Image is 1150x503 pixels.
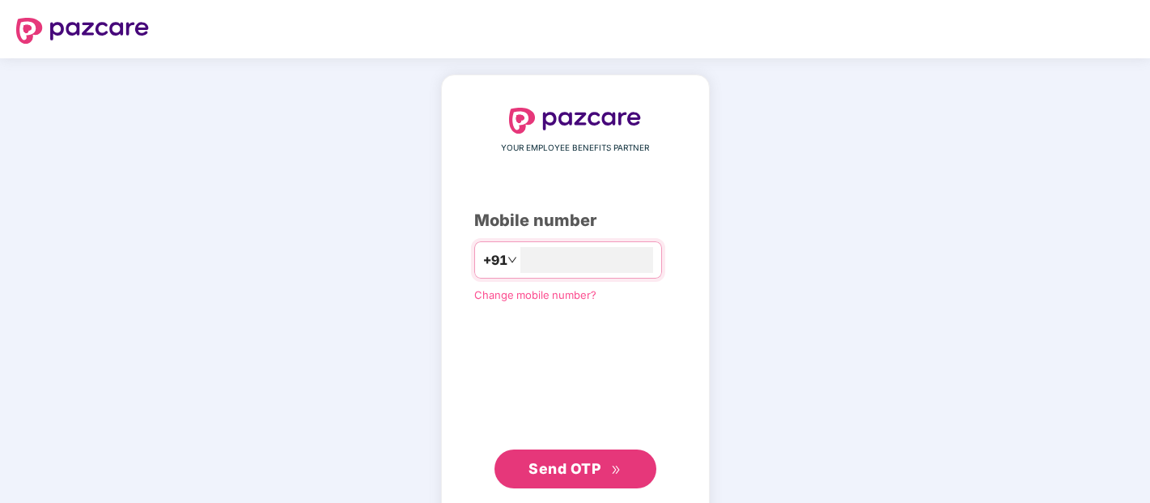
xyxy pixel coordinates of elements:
span: +91 [483,250,507,271]
span: double-right [611,465,622,475]
img: logo [509,108,642,134]
img: logo [16,18,149,44]
span: Send OTP [528,460,600,477]
span: YOUR EMPLOYEE BENEFITS PARTNER [501,142,649,155]
button: Send OTPdouble-right [494,450,656,488]
span: down [507,255,517,265]
a: Change mobile number? [474,288,596,301]
div: Mobile number [474,208,677,233]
